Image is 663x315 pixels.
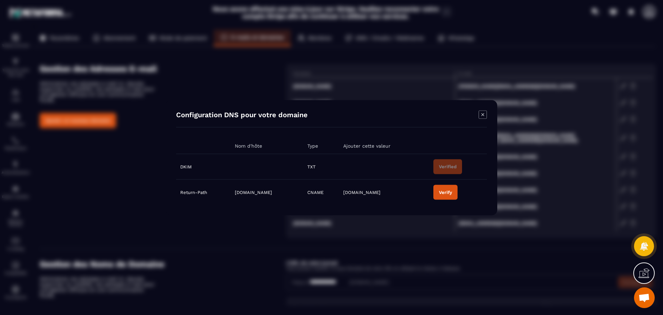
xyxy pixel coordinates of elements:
div: Verify [439,189,452,195]
td: DKIM [176,154,231,179]
th: Type [303,138,339,154]
th: Ajouter cette valeur [339,138,429,154]
td: Return-Path [176,179,231,205]
div: Verified [439,164,457,169]
button: Verify [433,185,458,200]
th: Nom d'hôte [231,138,304,154]
td: TXT [303,154,339,179]
span: [DOMAIN_NAME] [343,189,381,195]
h4: Configuration DNS pour votre domaine [176,110,308,120]
td: CNAME [303,179,339,205]
button: Verified [433,159,462,174]
a: Ouvrir le chat [634,287,655,308]
span: [DOMAIN_NAME] [235,189,272,195]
